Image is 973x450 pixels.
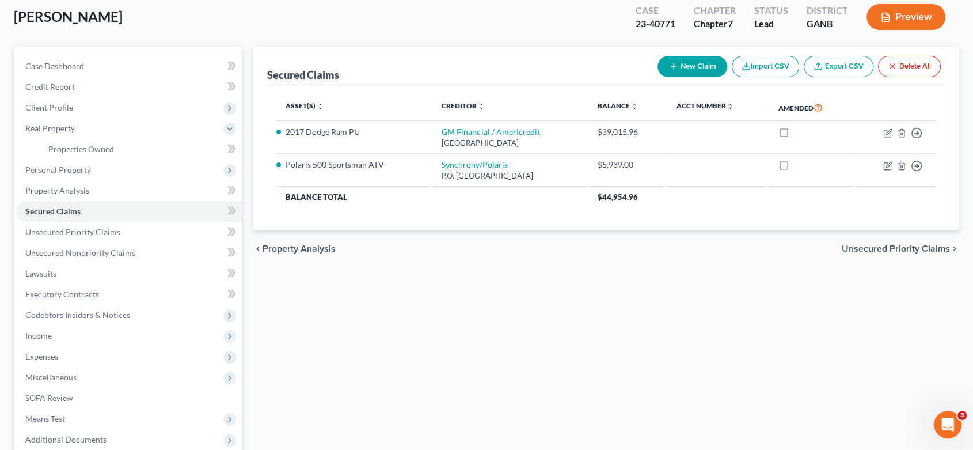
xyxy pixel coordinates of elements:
div: [GEOGRAPHIC_DATA] [442,138,579,149]
span: Lawsuits [25,269,56,278]
span: Miscellaneous [25,372,77,382]
div: $5,939.00 [598,159,658,171]
span: 3 [957,411,967,420]
span: Properties Owned [48,144,114,154]
span: Property Analysis [263,244,336,254]
span: Credit Report [25,82,75,92]
a: Executory Contracts [16,284,242,305]
span: Property Analysis [25,186,89,195]
span: Additional Documents [25,434,107,444]
span: [PERSON_NAME] [14,8,123,25]
a: Acct Number unfold_more [676,101,734,110]
a: GM Financial / Americredit [442,127,539,137]
a: Export CSV [804,56,873,77]
a: Case Dashboard [16,56,242,77]
span: Unsecured Priority Claims [842,244,950,254]
a: Credit Report [16,77,242,97]
div: Chapter [694,17,736,31]
span: Income [25,331,52,341]
li: 2017 Dodge Ram PU [286,126,424,138]
span: Codebtors Insiders & Notices [25,310,130,320]
i: unfold_more [478,103,485,110]
span: SOFA Review [25,393,73,403]
span: Expenses [25,351,58,361]
span: Case Dashboard [25,61,84,71]
a: Properties Owned [39,139,242,160]
span: Unsecured Nonpriority Claims [25,248,135,258]
th: Balance Total [276,187,588,207]
span: $44,954.96 [598,192,638,202]
th: Amended [769,94,853,121]
a: Property Analysis [16,180,242,201]
div: Status [754,4,788,17]
i: unfold_more [317,103,324,110]
div: District [807,4,848,17]
a: Unsecured Priority Claims [16,222,242,243]
span: Means Test [25,414,65,423]
a: Asset(s) unfold_more [286,101,324,110]
i: chevron_left [253,244,263,254]
div: $39,015.96 [598,126,658,138]
button: Preview [866,4,945,30]
div: GANB [807,17,848,31]
div: Case [636,4,675,17]
button: Delete All [878,56,941,77]
i: unfold_more [631,103,638,110]
a: Creditor unfold_more [442,101,485,110]
div: 23-40771 [636,17,675,31]
div: Chapter [694,4,736,17]
span: Personal Property [25,165,91,175]
div: Lead [754,17,788,31]
iframe: Intercom live chat [934,411,961,438]
button: Import CSV [732,56,799,77]
span: Unsecured Priority Claims [25,227,120,237]
button: chevron_left Property Analysis [253,244,336,254]
span: Real Property [25,123,75,133]
i: unfold_more [727,103,734,110]
span: 7 [728,18,733,29]
a: Balance unfold_more [598,101,638,110]
a: Unsecured Nonpriority Claims [16,243,242,263]
button: New Claim [657,56,727,77]
a: Synchrony/Polaris [442,160,507,169]
li: Polaris 500 Sportsman ATV [286,159,424,171]
div: Secured Claims [267,68,339,82]
span: Client Profile [25,103,73,112]
i: chevron_right [950,244,959,254]
a: Secured Claims [16,201,242,222]
span: Executory Contracts [25,289,99,299]
a: SOFA Review [16,388,242,409]
a: Lawsuits [16,263,242,284]
div: P.O. [GEOGRAPHIC_DATA] [442,171,579,181]
button: Unsecured Priority Claims chevron_right [842,244,959,254]
span: Secured Claims [25,206,81,216]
